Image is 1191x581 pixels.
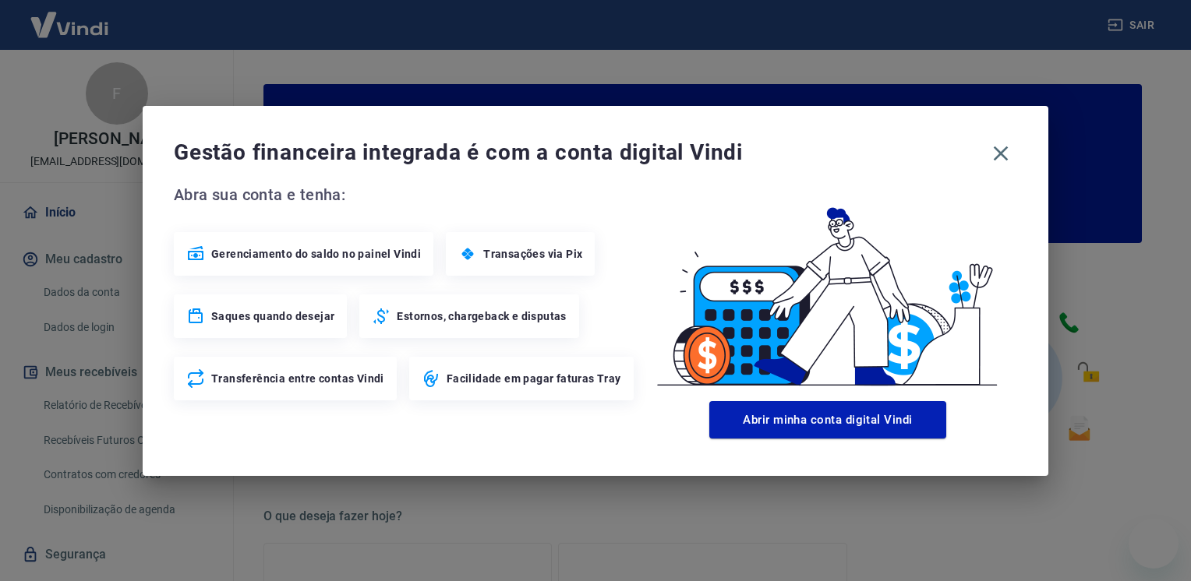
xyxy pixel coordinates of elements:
img: Good Billing [638,182,1017,395]
span: Estornos, chargeback e disputas [397,308,566,324]
iframe: Botão para abrir a janela de mensagens [1129,519,1179,569]
span: Abra sua conta e tenha: [174,182,638,207]
span: Gerenciamento do saldo no painel Vindi [211,246,421,262]
span: Facilidade em pagar faturas Tray [447,371,621,386]
span: Saques quando desejar [211,308,334,324]
span: Transações via Pix [483,246,582,262]
span: Transferência entre contas Vindi [211,371,384,386]
span: Gestão financeira integrada é com a conta digital Vindi [174,137,984,168]
button: Abrir minha conta digital Vindi [709,401,946,438]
